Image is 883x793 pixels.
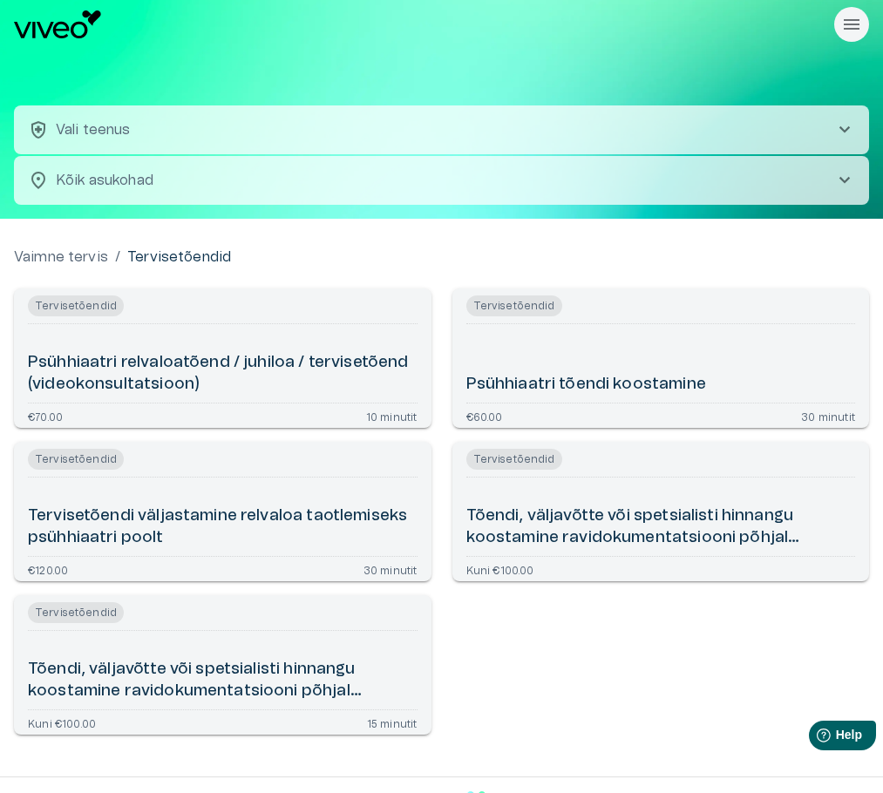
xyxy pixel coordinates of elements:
[115,247,120,268] p: /
[466,449,562,470] span: Tervisetõendid
[14,595,431,735] a: Open service booking details
[28,352,418,396] h6: Psühhiaatri relvaloatõend / juhiloa / tervisetõend (videokonsultatsioon)
[127,247,231,268] p: Tervisetõendid
[14,105,869,154] button: health_and_safetyVali teenuschevron_right
[28,602,124,623] span: Tervisetõendid
[452,442,870,581] a: Open service booking details
[466,410,503,421] p: €60.00
[28,505,418,549] h6: Tervisetõendi väljastamine relvaloa taotlemiseks psühhiaatri poolt
[452,288,870,428] a: Open service booking details
[14,247,108,268] a: Vaimne tervis
[28,449,124,470] span: Tervisetõendid
[28,717,96,728] p: Kuni €100.00
[28,410,63,421] p: €70.00
[801,410,855,421] p: 30 minutit
[834,170,855,191] span: chevron_right
[363,564,418,574] p: 30 minutit
[366,410,418,421] p: 10 minutit
[28,295,124,316] span: Tervisetõendid
[14,442,431,581] a: Open service booking details
[14,10,827,38] a: Navigate to homepage
[56,119,131,140] p: Vali teenus
[466,374,706,396] h6: Psühhiaatri tõendi koostamine
[834,119,855,140] span: chevron_right
[56,170,806,191] p: Kõik asukohad
[466,505,856,549] h6: Tõendi, väljavõtte või spetsialisti hinnangu koostamine ravidokumentatsiooni põhjal patsiendi soo...
[28,170,49,191] span: location_on
[28,119,49,140] span: health_and_safety
[747,714,883,762] iframe: Help widget launcher
[466,295,562,316] span: Tervisetõendid
[466,564,534,574] p: Kuni €100.00
[834,7,869,42] button: Rippmenüü nähtavus
[14,288,431,428] a: Open service booking details
[28,659,418,702] h6: Tõendi, väljavõtte või spetsialisti hinnangu koostamine ravidokumentatsiooni põhjal patsiendi soo...
[367,717,418,728] p: 15 minutit
[28,564,68,574] p: €120.00
[14,10,101,38] img: Viveo logo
